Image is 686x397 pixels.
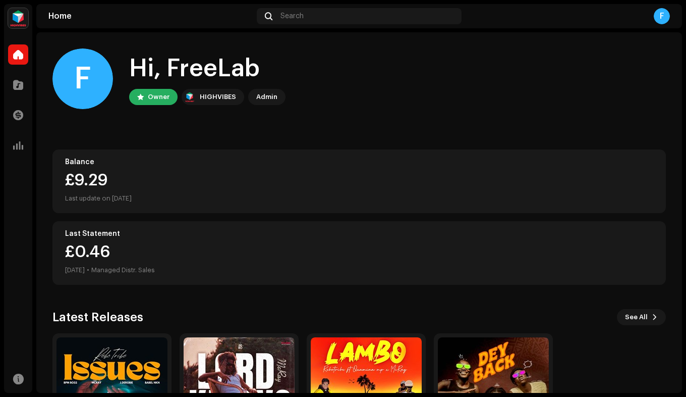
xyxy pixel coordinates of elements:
div: Home [48,12,253,20]
img: feab3aad-9b62-475c-8caf-26f15a9573ee [184,91,196,103]
re-o-card-value: Balance [52,150,666,213]
div: [DATE] [65,264,85,276]
re-o-card-value: Last Statement [52,221,666,285]
button: See All [617,309,666,325]
div: Hi, FreeLab [129,53,285,85]
h3: Latest Releases [52,309,143,325]
div: Last update on [DATE] [65,192,653,205]
div: Admin [256,91,277,103]
div: Balance [65,158,653,166]
span: See All [625,307,648,327]
span: Search [280,12,304,20]
div: Owner [148,91,169,103]
img: feab3aad-9b62-475c-8caf-26f15a9573ee [8,8,28,28]
div: Managed Distr. Sales [91,264,155,276]
div: F [654,8,670,24]
div: Last Statement [65,230,653,238]
div: F [52,48,113,109]
div: HIGHVIBES [200,91,236,103]
div: • [87,264,89,276]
